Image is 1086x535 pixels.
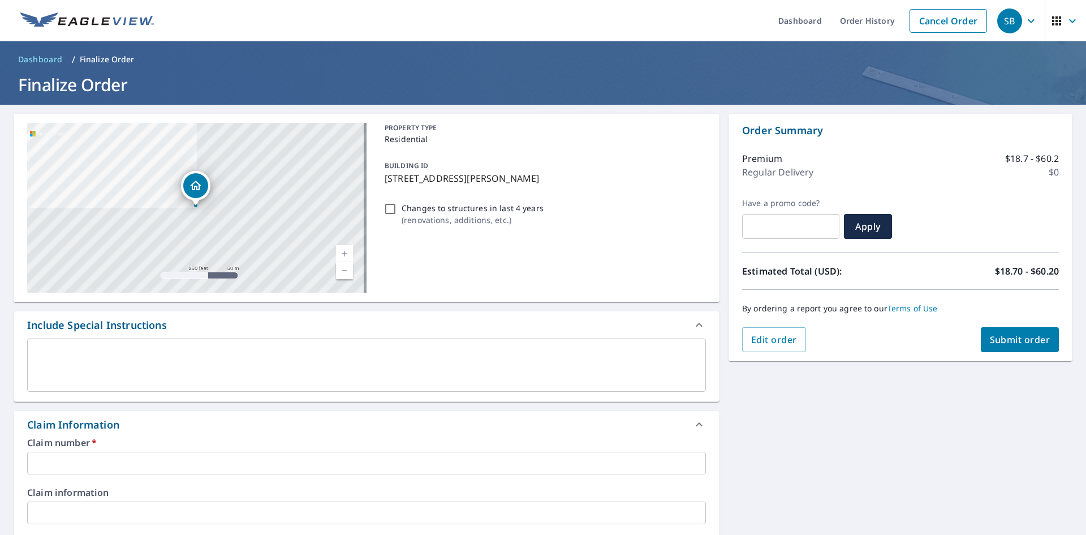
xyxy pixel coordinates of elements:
[402,214,544,226] p: ( renovations, additions, etc. )
[27,318,167,333] div: Include Special Instructions
[742,152,782,165] p: Premium
[990,333,1050,346] span: Submit order
[742,303,1059,314] p: By ordering a report you agree to our
[27,417,119,433] div: Claim Information
[853,220,883,233] span: Apply
[181,171,210,206] div: Dropped pin, building 1, Residential property, 37 Fairview Mundell Rd Bedford, IN 47421
[742,327,806,352] button: Edit order
[742,264,900,278] p: Estimated Total (USD):
[14,311,719,339] div: Include Special Instructions
[14,411,719,438] div: Claim Information
[844,214,892,239] button: Apply
[385,161,428,170] p: BUILDING ID
[14,50,1072,69] nav: breadcrumb
[336,245,353,262] a: Current Level 17, Zoom In
[80,54,135,65] p: Finalize Order
[336,262,353,279] a: Current Level 17, Zoom Out
[910,9,987,33] a: Cancel Order
[997,8,1022,33] div: SB
[887,303,938,314] a: Terms of Use
[1005,152,1059,165] p: $18.7 - $60.2
[385,133,701,145] p: Residential
[742,165,813,179] p: Regular Delivery
[995,264,1059,278] p: $18.70 - $60.20
[14,73,1072,96] h1: Finalize Order
[27,488,706,497] label: Claim information
[20,12,154,29] img: EV Logo
[72,53,75,66] li: /
[1049,165,1059,179] p: $0
[385,123,701,133] p: PROPERTY TYPE
[385,172,701,185] p: [STREET_ADDRESS][PERSON_NAME]
[402,202,544,214] p: Changes to structures in last 4 years
[18,54,63,65] span: Dashboard
[14,50,67,69] a: Dashboard
[751,333,797,346] span: Edit order
[742,123,1059,138] p: Order Summary
[742,198,839,208] label: Have a promo code?
[981,327,1059,352] button: Submit order
[27,438,706,447] label: Claim number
